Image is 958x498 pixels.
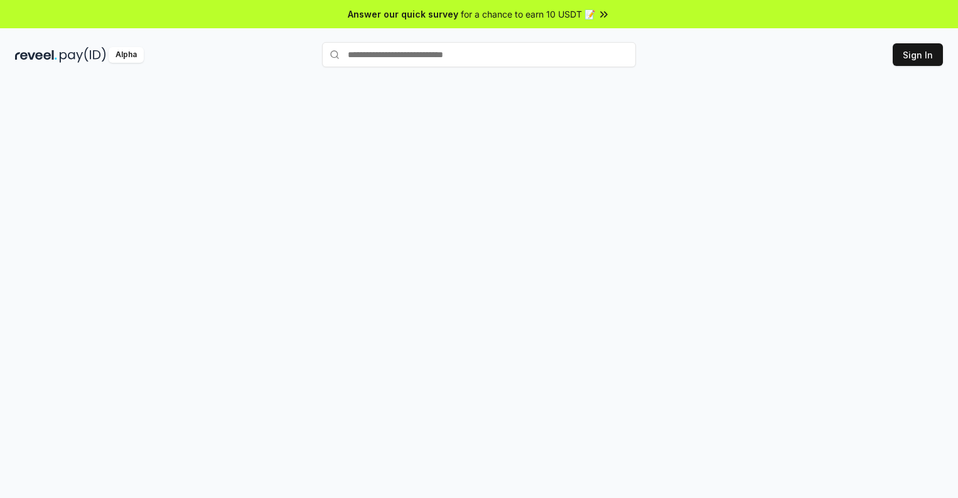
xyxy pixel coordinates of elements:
[461,8,595,21] span: for a chance to earn 10 USDT 📝
[348,8,458,21] span: Answer our quick survey
[893,43,943,66] button: Sign In
[15,47,57,63] img: reveel_dark
[109,47,144,63] div: Alpha
[60,47,106,63] img: pay_id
